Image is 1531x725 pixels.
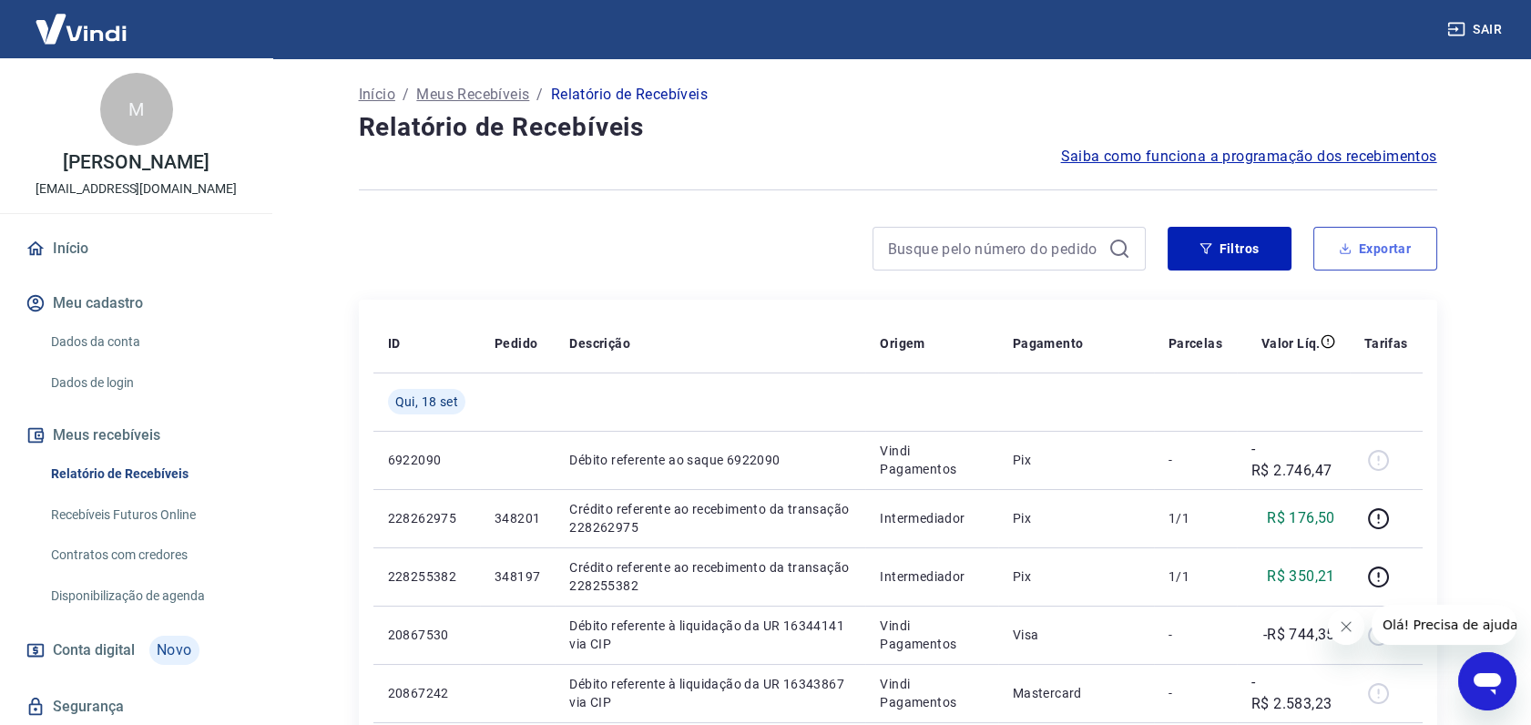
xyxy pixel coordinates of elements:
p: Vindi Pagamentos [880,675,984,711]
p: [EMAIL_ADDRESS][DOMAIN_NAME] [36,179,237,199]
div: M [100,73,173,146]
p: Visa [1013,626,1139,644]
a: Dados da conta [44,323,250,361]
p: Pix [1013,451,1139,469]
p: - [1169,684,1222,702]
p: 20867242 [388,684,465,702]
span: Olá! Precisa de ajuda? [11,13,153,27]
p: - [1169,451,1222,469]
p: R$ 176,50 [1267,507,1335,529]
button: Filtros [1168,227,1291,271]
h4: Relatório de Recebíveis [359,109,1437,146]
p: Intermediador [880,509,984,527]
p: Origem [880,334,924,352]
a: Dados de login [44,364,250,402]
span: Conta digital [53,638,135,663]
p: ID [388,334,401,352]
p: 1/1 [1169,567,1222,586]
p: 1/1 [1169,509,1222,527]
p: Pix [1013,567,1139,586]
p: Relatório de Recebíveis [551,84,708,106]
p: / [536,84,543,106]
button: Exportar [1313,227,1437,271]
p: Pedido [495,334,537,352]
p: 348201 [495,509,540,527]
button: Meus recebíveis [22,415,250,455]
p: Crédito referente ao recebimento da transação 228262975 [569,500,851,536]
p: Pagamento [1013,334,1084,352]
p: R$ 350,21 [1267,566,1335,587]
p: - [1169,626,1222,644]
img: Vindi [22,1,140,56]
p: Tarifas [1364,334,1408,352]
a: Início [359,84,395,106]
a: Saiba como funciona a programação dos recebimentos [1061,146,1437,168]
a: Contratos com credores [44,536,250,574]
span: Qui, 18 set [395,393,458,411]
p: Intermediador [880,567,984,586]
a: Conta digitalNovo [22,628,250,672]
a: Disponibilização de agenda [44,577,250,615]
a: Recebíveis Futuros Online [44,496,250,534]
p: 228255382 [388,567,465,586]
span: Novo [149,636,199,665]
p: Vindi Pagamentos [880,442,984,478]
p: Débito referente à liquidação da UR 16343867 via CIP [569,675,851,711]
p: -R$ 2.746,47 [1251,438,1335,482]
p: Mastercard [1013,684,1139,702]
p: Crédito referente ao recebimento da transação 228255382 [569,558,851,595]
button: Sair [1444,13,1509,46]
p: Descrição [569,334,630,352]
p: Parcelas [1169,334,1222,352]
p: 348197 [495,567,540,586]
iframe: Mensagem da empresa [1372,605,1516,645]
p: Pix [1013,509,1139,527]
iframe: Fechar mensagem [1328,608,1364,645]
p: Vindi Pagamentos [880,617,984,653]
a: Meus Recebíveis [416,84,529,106]
input: Busque pelo número do pedido [888,235,1101,262]
p: Débito referente à liquidação da UR 16344141 via CIP [569,617,851,653]
p: Débito referente ao saque 6922090 [569,451,851,469]
p: 228262975 [388,509,465,527]
p: -R$ 2.583,23 [1251,671,1335,715]
a: Relatório de Recebíveis [44,455,250,493]
p: [PERSON_NAME] [63,153,209,172]
button: Meu cadastro [22,283,250,323]
p: / [403,84,409,106]
p: 6922090 [388,451,465,469]
a: Início [22,229,250,269]
p: -R$ 744,35 [1263,624,1335,646]
p: Valor Líq. [1261,334,1321,352]
p: 20867530 [388,626,465,644]
iframe: Botão para abrir a janela de mensagens [1458,652,1516,710]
